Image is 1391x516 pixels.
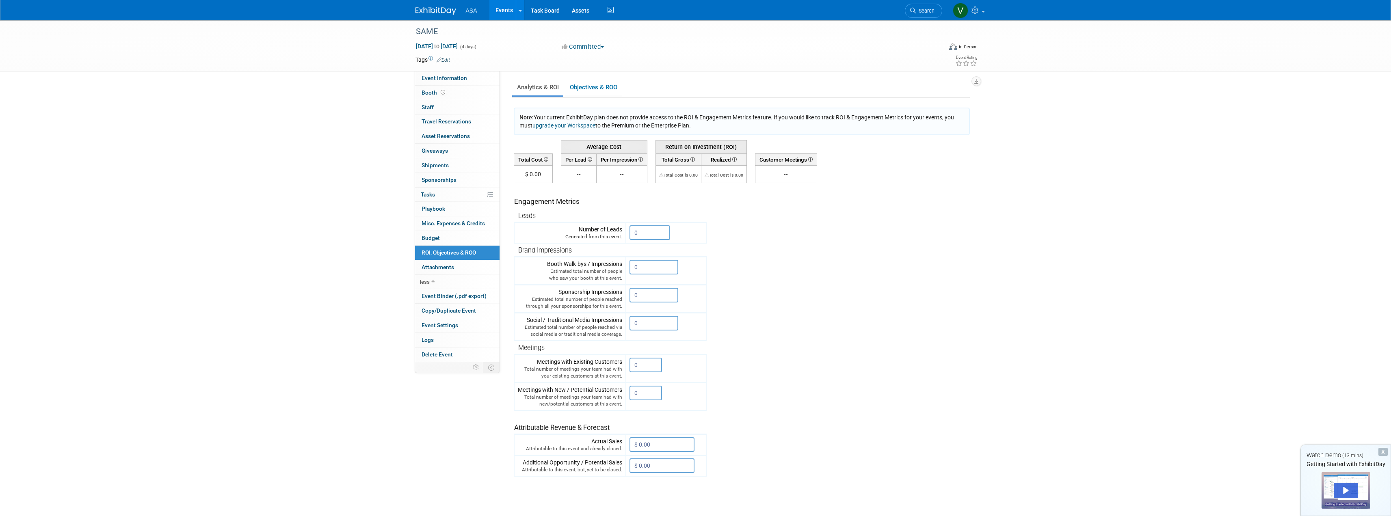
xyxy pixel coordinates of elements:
[415,7,456,15] img: ExhibitDay
[1301,451,1391,460] div: Watch Demo
[422,220,485,227] span: Misc. Expenses & Credits
[565,80,622,95] a: Objectives & ROO
[512,80,563,95] a: Analytics & ROI
[561,153,596,165] th: Per Lead
[1378,448,1388,456] div: Dismiss
[518,260,622,282] div: Booth Walk-bys / Impressions
[415,304,500,318] a: Copy/Duplicate Event
[1342,453,1363,458] span: (13 mins)
[518,445,622,452] div: Attributable to this event and already closed.
[415,202,500,216] a: Playbook
[518,233,622,240] div: Generated from this event.
[514,153,552,165] th: Total Cost
[415,216,500,231] a: Misc. Expenses & Credits
[514,196,703,207] div: Engagement Metrics
[415,56,450,64] td: Tags
[518,344,545,352] span: Meetings
[415,86,500,100] a: Booth
[955,56,977,60] div: Event Rating
[422,205,445,212] span: Playbook
[415,43,458,50] span: [DATE] [DATE]
[469,362,483,373] td: Personalize Event Tab Strip
[422,89,447,96] span: Booth
[514,413,702,433] div: Attributable Revenue & Forecast
[596,153,647,165] th: Per Impression
[953,3,968,18] img: Valerie Mueller
[422,322,458,328] span: Event Settings
[518,324,622,338] div: Estimated total number of people reached via social media or traditional media coverage.
[421,191,435,198] span: Tasks
[415,114,500,129] a: Travel Reservations
[415,275,500,289] a: less
[422,177,456,183] span: Sponsorships
[518,386,622,408] div: Meetings with New / Potential Customers
[518,394,622,408] div: Total number of meetings your team had with new/potential customers at this event.
[437,57,450,63] a: Edit
[415,318,500,332] a: Event Settings
[422,307,476,314] span: Copy/Duplicate Event
[422,147,448,154] span: Giveaways
[415,71,500,85] a: Event Information
[655,140,746,153] th: Return on Investment (ROI)
[415,129,500,143] a: Asset Reservations
[439,89,447,95] span: Booth not reserved yet
[659,170,698,178] div: The Total Cost for this event needs to be greater than 0.00 in order for ROI to get calculated. S...
[413,24,930,39] div: SAME
[415,246,500,260] a: ROI, Objectives & ROO
[518,466,622,473] div: Attributable to this event, but, yet to be closed.
[415,188,500,202] a: Tasks
[422,133,470,139] span: Asset Reservations
[415,173,500,187] a: Sponsorships
[483,362,500,373] td: Toggle Event Tabs
[422,235,440,241] span: Budget
[415,158,500,173] a: Shipments
[949,43,957,50] img: Format-Inperson.png
[577,171,581,177] span: --
[514,166,552,183] td: $ 0.00
[905,4,942,18] a: Search
[518,316,622,338] div: Social / Traditional Media Impressions
[701,153,746,165] th: Realized
[422,351,453,358] span: Delete Event
[519,114,954,129] span: Your current ExhibitDay plan does not provide access to the ROI & Engagement Metrics feature. If ...
[894,42,978,54] div: Event Format
[916,8,935,14] span: Search
[518,296,622,310] div: Estimated total number of people reached through all your sponsorships for this event.
[422,249,476,256] span: ROI, Objectives & ROO
[705,170,743,178] div: The Total Cost for this event needs to be greater than 0.00 in order for ROI to get calculated. S...
[518,268,622,282] div: Estimated total number of people who saw your booth at this event.
[422,293,487,299] span: Event Binder (.pdf export)
[655,153,701,165] th: Total Gross
[1334,483,1358,498] div: Play
[415,289,500,303] a: Event Binder (.pdf export)
[519,114,534,121] span: Note:
[559,43,607,51] button: Committed
[422,264,454,270] span: Attachments
[561,140,647,153] th: Average Cost
[466,7,477,14] span: ASA
[415,100,500,114] a: Staff
[958,44,978,50] div: In-Person
[415,260,500,274] a: Attachments
[518,458,622,473] div: Additional Opportunity / Potential Sales
[422,104,434,110] span: Staff
[415,348,500,362] a: Delete Event
[518,246,572,254] span: Brand Impressions
[415,333,500,347] a: Logs
[420,279,430,285] span: less
[1301,460,1391,468] div: Getting Started with ExhibitDay
[422,118,471,125] span: Travel Reservations
[518,437,622,452] div: Actual Sales
[532,122,595,129] a: upgrade your Workspace
[759,170,813,178] div: --
[518,212,536,220] span: Leads
[422,75,467,81] span: Event Information
[518,225,622,240] div: Number of Leads
[518,288,622,310] div: Sponsorship Impressions
[459,44,476,50] span: (4 days)
[518,358,622,380] div: Meetings with Existing Customers
[433,43,441,50] span: to
[422,337,434,343] span: Logs
[415,231,500,245] a: Budget
[755,153,817,165] th: Customer Meetings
